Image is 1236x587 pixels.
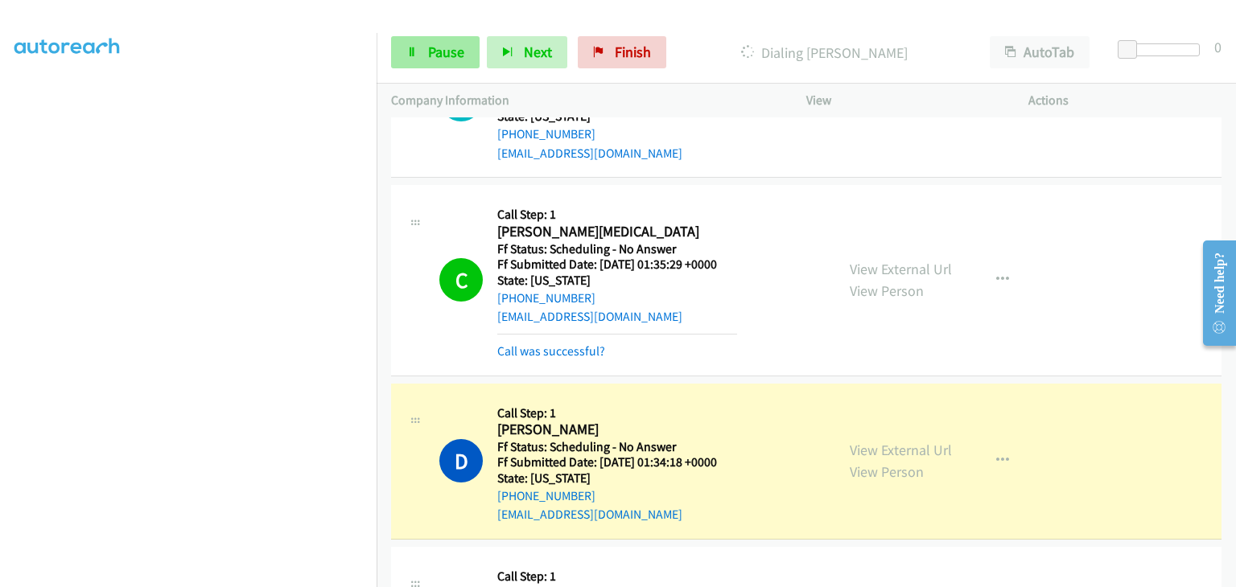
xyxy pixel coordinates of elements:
[497,223,737,241] h2: [PERSON_NAME][MEDICAL_DATA]
[1126,43,1200,56] div: Delay between calls (in seconds)
[1028,91,1222,110] p: Actions
[1190,229,1236,357] iframe: Resource Center
[439,258,483,302] h1: C
[497,507,682,522] a: [EMAIL_ADDRESS][DOMAIN_NAME]
[497,343,605,359] a: Call was successful?
[497,207,737,223] h5: Call Step: 1
[850,462,924,481] a: View Person
[578,36,666,68] a: Finish
[497,569,737,585] h5: Call Step: 1
[391,36,480,68] a: Pause
[487,36,567,68] button: Next
[850,441,952,459] a: View External Url
[428,43,464,61] span: Pause
[497,241,737,257] h5: Ff Status: Scheduling - No Answer
[497,405,737,421] h5: Call Step: 1
[497,290,595,306] a: [PHONE_NUMBER]
[850,260,952,278] a: View External Url
[1214,36,1222,58] div: 0
[497,421,737,439] h2: [PERSON_NAME]
[497,109,737,125] h5: State: [US_STATE]
[497,309,682,324] a: [EMAIL_ADDRESS][DOMAIN_NAME]
[439,439,483,482] h1: D
[806,91,999,110] p: View
[497,454,737,470] h5: Ff Submitted Date: [DATE] 01:34:18 +0000
[688,42,961,64] p: Dialing [PERSON_NAME]
[497,273,737,289] h5: State: [US_STATE]
[391,91,777,110] p: Company Information
[850,281,924,300] a: View Person
[615,43,651,61] span: Finish
[497,126,595,142] a: [PHONE_NUMBER]
[497,470,737,486] h5: State: [US_STATE]
[524,43,552,61] span: Next
[497,488,595,503] a: [PHONE_NUMBER]
[497,257,737,273] h5: Ff Submitted Date: [DATE] 01:35:29 +0000
[497,439,737,455] h5: Ff Status: Scheduling - No Answer
[497,146,682,161] a: [EMAIL_ADDRESS][DOMAIN_NAME]
[850,101,924,120] a: View Person
[990,36,1090,68] button: AutoTab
